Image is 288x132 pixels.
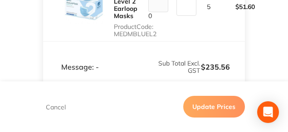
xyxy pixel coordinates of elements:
[201,63,227,71] p: $235.56
[183,96,245,118] button: Update Prices
[43,103,68,111] button: Cancel
[145,60,200,74] p: Sub Total Excl. GST
[201,3,216,10] p: 5
[43,41,144,75] td: Message: -
[114,23,156,38] p: Product Code: MEDMBLUEL2
[257,101,279,123] div: Open Intercom Messenger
